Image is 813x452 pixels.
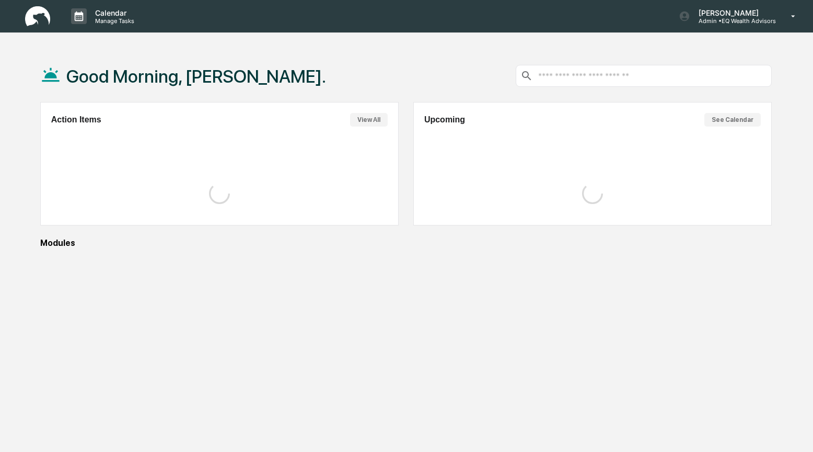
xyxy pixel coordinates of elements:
h1: Good Morning, [PERSON_NAME]. [66,66,326,87]
h2: Action Items [51,115,101,125]
button: View All [350,113,388,127]
p: Manage Tasks [87,17,140,25]
div: Modules [40,238,772,248]
p: [PERSON_NAME] [690,8,776,17]
img: logo [25,6,50,27]
p: Admin • EQ Wealth Advisors [690,17,776,25]
h2: Upcoming [424,115,465,125]
button: See Calendar [704,113,761,127]
p: Calendar [87,8,140,17]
